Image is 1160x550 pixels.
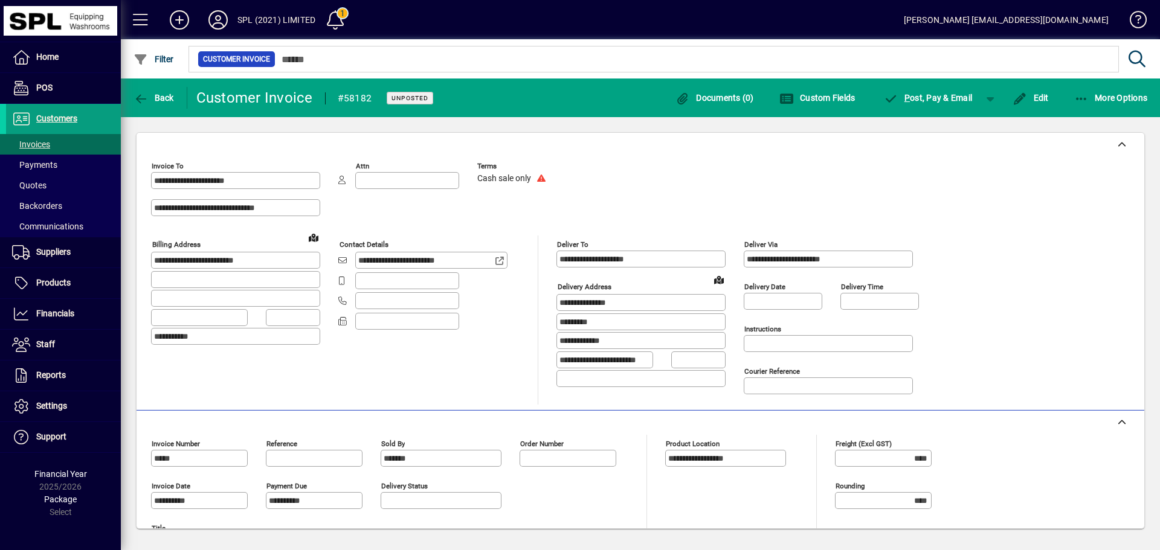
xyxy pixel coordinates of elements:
[130,48,177,70] button: Filter
[338,89,372,108] div: #58182
[744,367,800,376] mat-label: Courier Reference
[1013,93,1049,103] span: Edit
[36,432,66,441] span: Support
[904,10,1109,30] div: [PERSON_NAME] [EMAIL_ADDRESS][DOMAIN_NAME]
[836,482,865,490] mat-label: Rounding
[877,87,978,109] button: Post, Pay & Email
[36,83,53,92] span: POS
[666,440,720,448] mat-label: Product location
[6,330,121,360] a: Staff
[36,278,71,287] span: Products
[6,155,121,175] a: Payments
[152,482,190,490] mat-label: Invoice date
[134,93,174,103] span: Back
[709,270,729,289] a: View on map
[381,482,428,490] mat-label: Delivery status
[841,283,883,291] mat-label: Delivery time
[904,93,910,103] span: P
[836,440,892,448] mat-label: Freight (excl GST)
[1121,2,1145,42] a: Knowledge Base
[44,494,77,504] span: Package
[199,9,237,31] button: Profile
[6,299,121,329] a: Financials
[36,339,55,349] span: Staff
[266,482,307,490] mat-label: Payment due
[744,283,785,291] mat-label: Delivery date
[6,42,121,72] a: Home
[1010,87,1052,109] button: Edit
[237,10,315,30] div: SPL (2021) LIMITED
[34,469,87,479] span: Financial Year
[675,93,754,103] span: Documents (0)
[36,309,74,318] span: Financials
[672,87,757,109] button: Documents (0)
[121,87,187,109] app-page-header-button: Back
[883,93,972,103] span: ost, Pay & Email
[36,247,71,257] span: Suppliers
[134,54,174,64] span: Filter
[203,53,270,65] span: Customer Invoice
[160,9,199,31] button: Add
[196,88,313,107] div: Customer Invoice
[266,440,297,448] mat-label: Reference
[391,94,428,102] span: Unposted
[12,222,83,231] span: Communications
[744,325,781,333] mat-label: Instructions
[356,162,369,170] mat-label: Attn
[152,162,184,170] mat-label: Invoice To
[152,524,166,532] mat-label: Title
[36,114,77,123] span: Customers
[36,52,59,62] span: Home
[1071,87,1151,109] button: More Options
[6,237,121,267] a: Suppliers
[12,181,47,190] span: Quotes
[6,196,121,216] a: Backorders
[381,440,405,448] mat-label: Sold by
[557,240,588,249] mat-label: Deliver To
[6,216,121,237] a: Communications
[6,360,121,391] a: Reports
[6,422,121,452] a: Support
[477,174,531,184] span: Cash sale only
[130,87,177,109] button: Back
[36,370,66,380] span: Reports
[776,87,859,109] button: Custom Fields
[6,175,121,196] a: Quotes
[520,440,564,448] mat-label: Order number
[779,93,855,103] span: Custom Fields
[6,268,121,298] a: Products
[12,201,62,211] span: Backorders
[304,228,323,247] a: View on map
[152,440,200,448] mat-label: Invoice number
[6,391,121,421] a: Settings
[744,240,778,249] mat-label: Deliver via
[12,160,57,170] span: Payments
[6,73,121,103] a: POS
[1074,93,1148,103] span: More Options
[12,139,50,149] span: Invoices
[477,162,550,170] span: Terms
[6,134,121,155] a: Invoices
[36,401,67,411] span: Settings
